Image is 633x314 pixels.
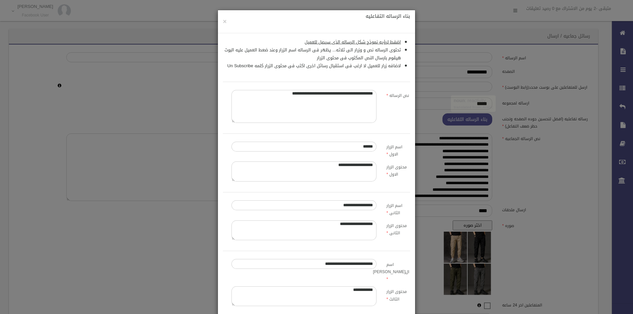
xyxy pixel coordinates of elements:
label: نص الرساله [381,90,414,99]
h4: بناء الرساله التفاعليه [223,12,410,21]
li: لاضافه زرار للعميل لا ارغب فى استقبال رسائل اخرى اكتب فى محتوى الزرار كلمه Un Subscribe [224,62,401,70]
button: Close [223,18,226,25]
li: تحتوى الرساله نص و وزرار الى ثلاثه... يظهر فى الرساله اسم الزرار وعند ضعط العميل عليه البوت هيقوم... [224,46,401,62]
label: اسم ال[PERSON_NAME] [381,259,414,283]
label: محتوى الزرار الثانى [381,220,414,237]
span: × [223,15,226,28]
label: اسم الزرار الاول [381,142,414,158]
a: اضفط لرؤيه نموذج شكل الرساله الذى سيصل للعميل [305,38,401,46]
label: محتوى الزرار الثالث [381,286,414,303]
label: اسم الزرار الثانى [381,200,414,217]
label: محتوى الزرار الاول [381,161,414,178]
